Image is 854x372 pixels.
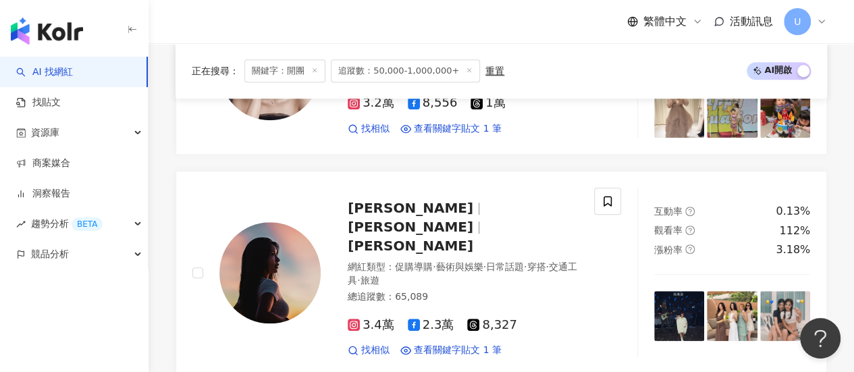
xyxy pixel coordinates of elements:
[348,200,473,216] span: [PERSON_NAME]
[400,344,502,357] a: 查看關鍵字貼文 1 筆
[348,261,577,286] span: 交通工具
[467,318,517,332] span: 8,327
[685,225,695,235] span: question-circle
[16,219,26,229] span: rise
[361,122,390,136] span: 找相似
[435,261,483,272] span: 藝術與娛樂
[348,96,394,110] span: 3.2萬
[408,96,458,110] span: 8,556
[31,209,103,239] span: 趨勢分析
[361,344,390,357] span: 找相似
[654,291,704,341] img: post-image
[800,318,840,358] iframe: Help Scout Beacon - Open
[776,204,810,219] div: 0.13%
[643,14,687,29] span: 繁體中文
[794,14,801,29] span: U
[654,225,683,236] span: 觀看率
[192,65,239,76] span: 正在搜尋 ：
[408,318,454,332] span: 2.3萬
[524,261,527,272] span: ·
[400,122,502,136] a: 查看關鍵字貼文 1 筆
[760,291,810,341] img: post-image
[685,244,695,254] span: question-circle
[244,59,325,82] span: 關鍵字：開團
[31,117,59,148] span: 資源庫
[486,261,524,272] span: 日常話題
[331,59,480,82] span: 追蹤數：50,000-1,000,000+
[348,261,578,287] div: 網紅類型 ：
[685,207,695,216] span: question-circle
[730,15,773,28] span: 活動訊息
[485,65,504,76] div: 重置
[16,96,61,109] a: 找貼文
[433,261,435,272] span: ·
[16,157,70,170] a: 商案媒合
[414,344,502,357] span: 查看關鍵字貼文 1 筆
[348,290,578,304] div: 總追蹤數 ： 65,089
[776,242,810,257] div: 3.18%
[360,275,379,286] span: 旅遊
[707,88,757,138] img: post-image
[348,122,390,136] a: 找相似
[654,244,683,255] span: 漲粉率
[348,238,473,254] span: [PERSON_NAME]
[545,261,548,272] span: ·
[471,96,505,110] span: 1萬
[16,65,73,79] a: searchAI 找網紅
[654,206,683,217] span: 互動率
[16,187,70,201] a: 洞察報告
[395,261,433,272] span: 促購導購
[31,239,69,269] span: 競品分析
[483,261,485,272] span: ·
[72,217,103,231] div: BETA
[357,275,360,286] span: ·
[11,18,83,45] img: logo
[348,219,473,235] span: [PERSON_NAME]
[779,223,810,238] div: 112%
[348,344,390,357] a: 找相似
[654,88,704,138] img: post-image
[707,291,757,341] img: post-image
[527,261,545,272] span: 穿搭
[760,88,810,138] img: post-image
[414,122,502,136] span: 查看關鍵字貼文 1 筆
[219,222,321,323] img: KOL Avatar
[348,318,394,332] span: 3.4萬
